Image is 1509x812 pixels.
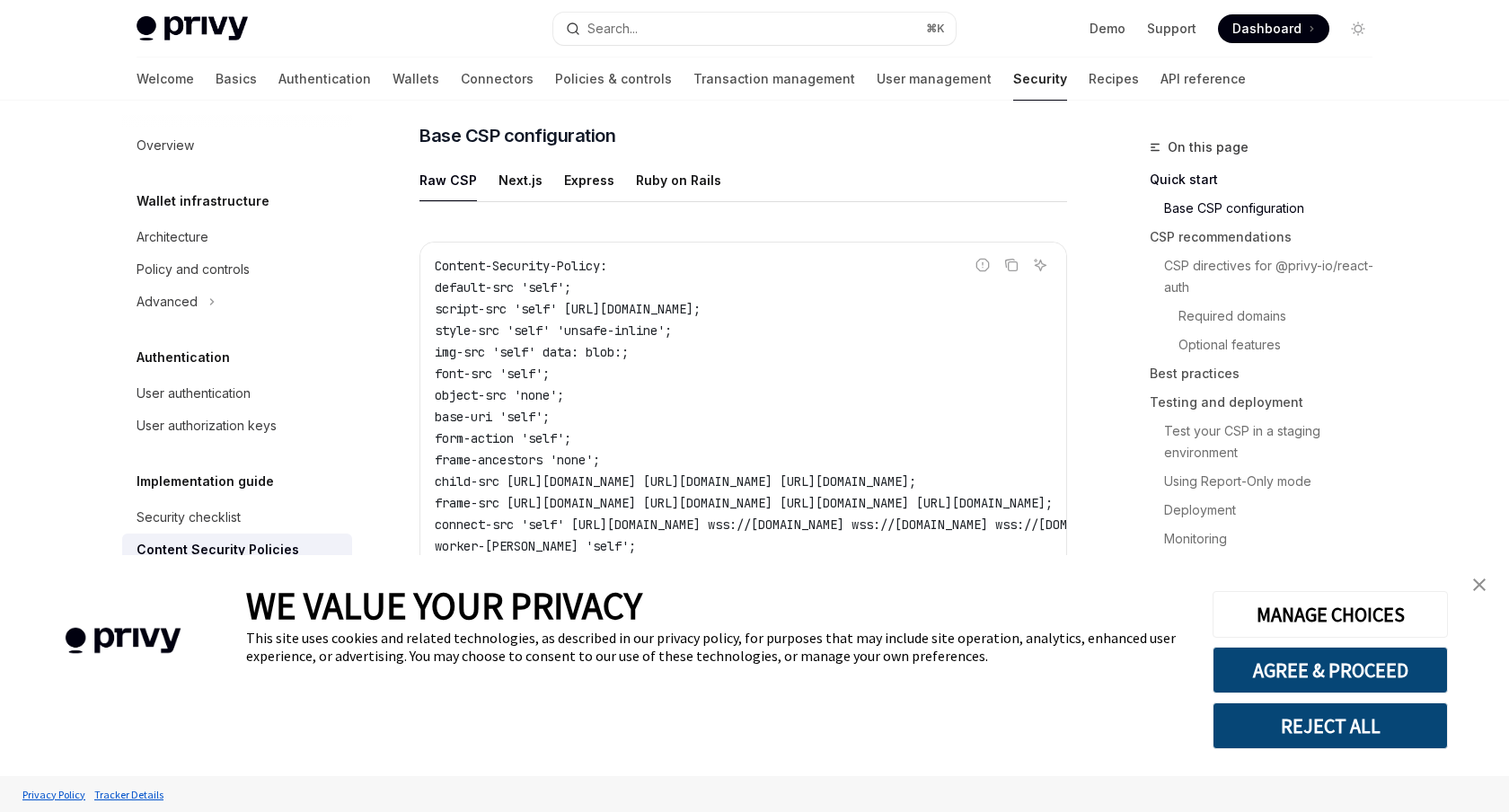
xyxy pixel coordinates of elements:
[90,779,168,810] a: Tracker Details
[122,286,352,318] button: Toggle Advanced section
[1168,137,1249,158] span: On this page
[246,629,1186,665] div: This site uses cookies and related technologies, as described in our privacy policy, for purposes...
[278,57,371,101] a: Authentication
[1013,57,1067,101] a: Security
[1150,467,1387,496] a: Using Report-Only mode
[393,57,439,101] a: Wallets
[1150,417,1387,467] a: Test your CSP in a staging environment
[122,501,352,534] a: Security checklist
[137,57,194,101] a: Welcome
[971,253,994,277] button: Report incorrect code
[435,344,629,360] span: img-src 'self' data: blob:;
[122,377,352,410] a: User authentication
[1150,194,1387,223] a: Base CSP configuration
[419,159,477,201] div: Raw CSP
[137,347,230,368] h5: Authentication
[435,516,1448,533] span: connect-src 'self' [URL][DOMAIN_NAME] wss://[DOMAIN_NAME] wss://[DOMAIN_NAME] wss://[DOMAIN_NAME]...
[1213,591,1448,638] button: MANAGE CHOICES
[1150,165,1387,194] a: Quick start
[137,135,194,156] div: Overview
[1147,20,1196,38] a: Support
[435,387,564,403] span: object-src 'none';
[137,471,274,492] h5: Implementation guide
[926,22,945,36] span: ⌘ K
[1461,567,1497,603] a: close banner
[419,123,615,148] span: Base CSP configuration
[246,582,642,629] span: WE VALUE YOUR PRIVACY
[122,253,352,286] a: Policy and controls
[461,57,534,101] a: Connectors
[435,538,636,554] span: worker-[PERSON_NAME] 'self';
[587,18,638,40] div: Search...
[435,473,916,490] span: child-src [URL][DOMAIN_NAME] [URL][DOMAIN_NAME] [URL][DOMAIN_NAME];
[1150,302,1387,331] a: Required domains
[877,57,992,101] a: User management
[435,495,1053,511] span: frame-src [URL][DOMAIN_NAME] [URL][DOMAIN_NAME] [URL][DOMAIN_NAME] [URL][DOMAIN_NAME];
[122,129,352,162] a: Overview
[636,159,721,201] div: Ruby on Rails
[137,291,198,313] div: Advanced
[435,279,571,296] span: default-src 'self';
[1213,702,1448,749] button: REJECT ALL
[1213,647,1448,693] button: AGREE & PROCEED
[555,57,672,101] a: Policies & controls
[1218,14,1329,43] a: Dashboard
[137,539,341,582] div: Content Security Policies (CSPs)
[1160,57,1246,101] a: API reference
[1150,496,1387,525] a: Deployment
[1150,388,1387,417] a: Testing and deployment
[1473,578,1486,591] img: close banner
[122,221,352,253] a: Architecture
[122,534,352,587] a: Content Security Policies (CSPs)
[1232,20,1302,38] span: Dashboard
[1150,553,1387,582] a: CSP basics
[693,57,855,101] a: Transaction management
[435,409,550,425] span: base-uri 'self';
[137,226,208,248] div: Architecture
[435,452,600,468] span: frame-ancestors 'none';
[137,259,250,280] div: Policy and controls
[137,190,269,212] h5: Wallet infrastructure
[435,322,672,339] span: style-src 'self' 'unsafe-inline';
[137,16,248,41] img: light logo
[137,507,241,528] div: Security checklist
[435,366,550,382] span: font-src 'self';
[122,410,352,442] a: User authorization keys
[1150,359,1387,388] a: Best practices
[1150,252,1387,302] a: CSP directives for @privy-io/react-auth
[1150,223,1387,252] a: CSP recommendations
[435,258,607,274] span: Content-Security-Policy:
[137,383,251,404] div: User authentication
[564,159,614,201] div: Express
[1150,525,1387,553] a: Monitoring
[1150,331,1387,359] a: Optional features
[1000,253,1023,277] button: Copy the contents from the code block
[137,415,277,437] div: User authorization keys
[1028,253,1052,277] button: Ask AI
[216,57,257,101] a: Basics
[1344,14,1372,43] button: Toggle dark mode
[27,602,219,680] img: company logo
[499,159,543,201] div: Next.js
[435,430,571,446] span: form-action 'self';
[1090,20,1125,38] a: Demo
[553,13,956,45] button: Open search
[435,301,701,317] span: script-src 'self' [URL][DOMAIN_NAME];
[1089,57,1139,101] a: Recipes
[18,779,90,810] a: Privacy Policy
